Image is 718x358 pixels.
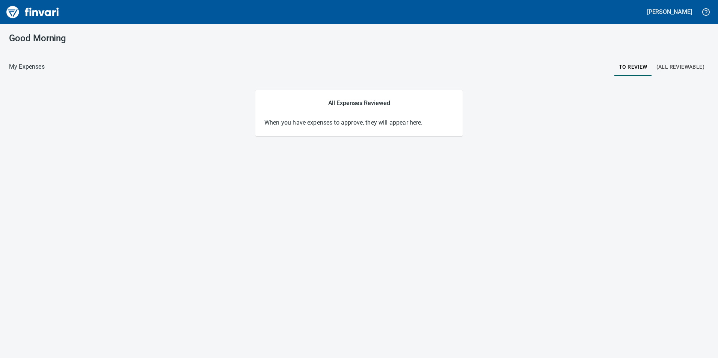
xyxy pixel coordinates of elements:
[619,62,647,72] span: To Review
[645,6,694,18] button: [PERSON_NAME]
[264,99,454,107] h5: All Expenses Reviewed
[264,118,454,127] p: When you have expenses to approve, they will appear here.
[9,33,230,44] h3: Good Morning
[656,62,704,72] span: (All Reviewable)
[9,62,45,71] p: My Expenses
[9,62,45,71] nav: breadcrumb
[647,8,692,16] h5: [PERSON_NAME]
[5,3,61,21] img: Finvari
